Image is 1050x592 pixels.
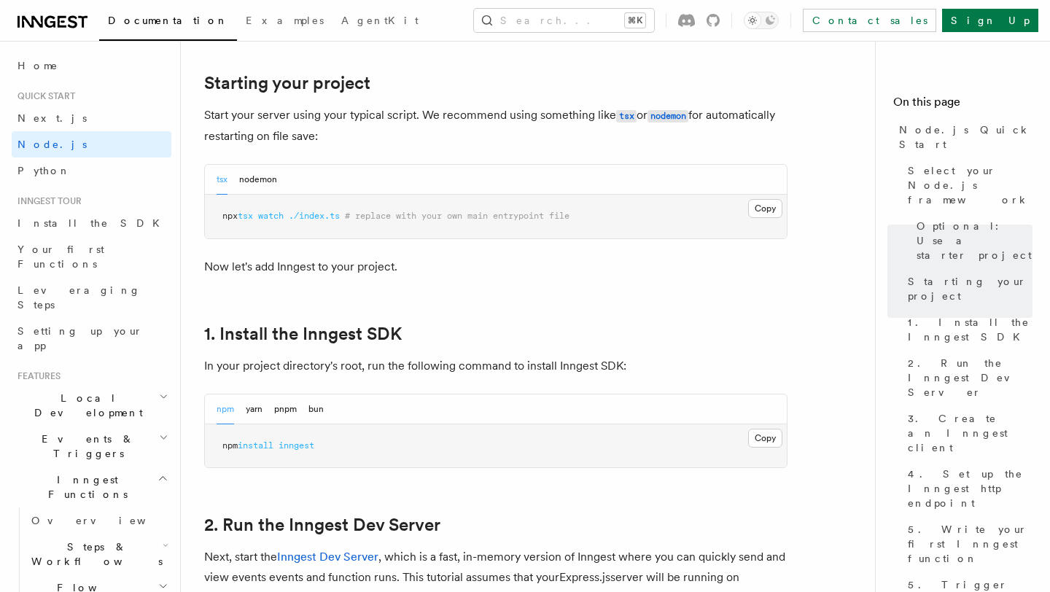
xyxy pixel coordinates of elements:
span: Events & Triggers [12,432,159,461]
p: Start your server using your typical script. We recommend using something like or for automatical... [204,105,787,147]
span: Starting your project [908,274,1032,303]
a: Overview [26,507,171,534]
button: Steps & Workflows [26,534,171,575]
span: Your first Functions [17,244,104,270]
code: nodemon [647,110,688,122]
span: Overview [31,515,182,526]
kbd: ⌘K [625,13,645,28]
a: tsx [616,108,637,122]
span: Inngest tour [12,195,82,207]
p: In your project directory's root, run the following command to install Inngest SDK: [204,356,787,376]
span: Node.js Quick Start [899,122,1032,152]
a: 1. Install the Inngest SDK [204,324,402,344]
span: Python [17,165,71,176]
a: AgentKit [332,4,427,39]
a: Node.js [12,131,171,157]
span: Home [17,58,58,73]
button: bun [308,394,324,424]
span: 5. Write your first Inngest function [908,522,1032,566]
button: pnpm [274,394,297,424]
button: Events & Triggers [12,426,171,467]
a: Setting up your app [12,318,171,359]
span: npm [222,440,238,451]
span: inngest [279,440,314,451]
a: Starting your project [902,268,1032,309]
span: Optional: Use a starter project [917,219,1032,262]
a: Your first Functions [12,236,171,277]
a: Inngest Dev Server [277,550,378,564]
span: Examples [246,15,324,26]
button: tsx [217,165,227,195]
span: install [238,440,273,451]
a: Documentation [99,4,237,41]
span: Inngest Functions [12,472,157,502]
a: Examples [237,4,332,39]
p: Now let's add Inngest to your project. [204,257,787,277]
span: 4. Set up the Inngest http endpoint [908,467,1032,510]
button: Local Development [12,385,171,426]
a: Select your Node.js framework [902,157,1032,213]
a: 4. Set up the Inngest http endpoint [902,461,1032,516]
a: 2. Run the Inngest Dev Server [902,350,1032,405]
span: Leveraging Steps [17,284,141,311]
a: Next.js [12,105,171,131]
span: Features [12,370,61,382]
span: 1. Install the Inngest SDK [908,315,1032,344]
span: Setting up your app [17,325,143,351]
span: Local Development [12,391,159,420]
span: AgentKit [341,15,419,26]
a: 3. Create an Inngest client [902,405,1032,461]
a: Install the SDK [12,210,171,236]
a: nodemon [647,108,688,122]
a: Node.js Quick Start [893,117,1032,157]
span: Next.js [17,112,87,124]
h4: On this page [893,93,1032,117]
span: 2. Run the Inngest Dev Server [908,356,1032,400]
a: Contact sales [803,9,936,32]
a: 5. Write your first Inngest function [902,516,1032,572]
a: 1. Install the Inngest SDK [902,309,1032,350]
span: # replace with your own main entrypoint file [345,211,569,221]
span: Quick start [12,90,75,102]
a: Optional: Use a starter project [911,213,1032,268]
span: Node.js [17,139,87,150]
code: tsx [616,110,637,122]
button: Copy [748,429,782,448]
a: Home [12,52,171,79]
a: 2. Run the Inngest Dev Server [204,515,440,535]
span: Documentation [108,15,228,26]
span: npx [222,211,238,221]
button: nodemon [239,165,277,195]
a: Starting your project [204,73,370,93]
span: ./index.ts [289,211,340,221]
button: Toggle dark mode [744,12,779,29]
span: tsx [238,211,253,221]
a: Python [12,157,171,184]
span: 3. Create an Inngest client [908,411,1032,455]
a: Leveraging Steps [12,277,171,318]
a: Sign Up [942,9,1038,32]
span: Steps & Workflows [26,540,163,569]
button: npm [217,394,234,424]
span: watch [258,211,284,221]
button: Inngest Functions [12,467,171,507]
button: Copy [748,199,782,218]
span: Select your Node.js framework [908,163,1032,207]
button: yarn [246,394,262,424]
span: Install the SDK [17,217,168,229]
button: Search...⌘K [474,9,654,32]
